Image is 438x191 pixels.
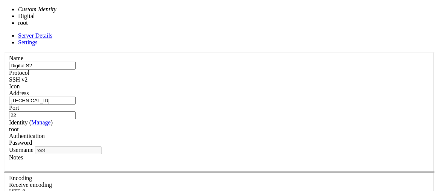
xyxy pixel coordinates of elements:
[18,6,56,12] i: Custom Identity
[9,97,76,105] input: Host Name or IP
[35,146,102,154] input: Login Username
[9,105,19,111] label: Port
[9,76,27,83] span: SSH v2
[9,55,23,61] label: Name
[9,119,53,126] label: Identity
[9,126,429,133] div: root
[9,83,20,89] label: Icon
[18,39,38,45] a: Settings
[29,119,53,126] span: ( )
[9,62,76,70] input: Server Name
[9,154,23,161] label: Notes
[9,175,32,181] label: Encoding
[18,20,113,26] li: root
[9,90,29,96] label: Address
[9,70,29,76] label: Protocol
[9,139,429,146] div: Password
[9,133,45,139] label: Authentication
[9,139,32,146] span: Password
[9,147,33,153] label: Username
[98,9,101,16] div: (30, 1)
[3,9,340,16] x-row: root@[TECHNICAL_ID]'s password:
[9,76,429,83] div: SSH v2
[9,182,52,188] label: Set the expected encoding for data received from the host. If the encodings do not match, visual ...
[3,3,340,9] x-row: Access denied
[18,32,52,39] a: Server Details
[18,13,113,20] li: Digital
[9,126,19,132] span: root
[31,119,51,126] a: Manage
[9,111,76,119] input: Port Number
